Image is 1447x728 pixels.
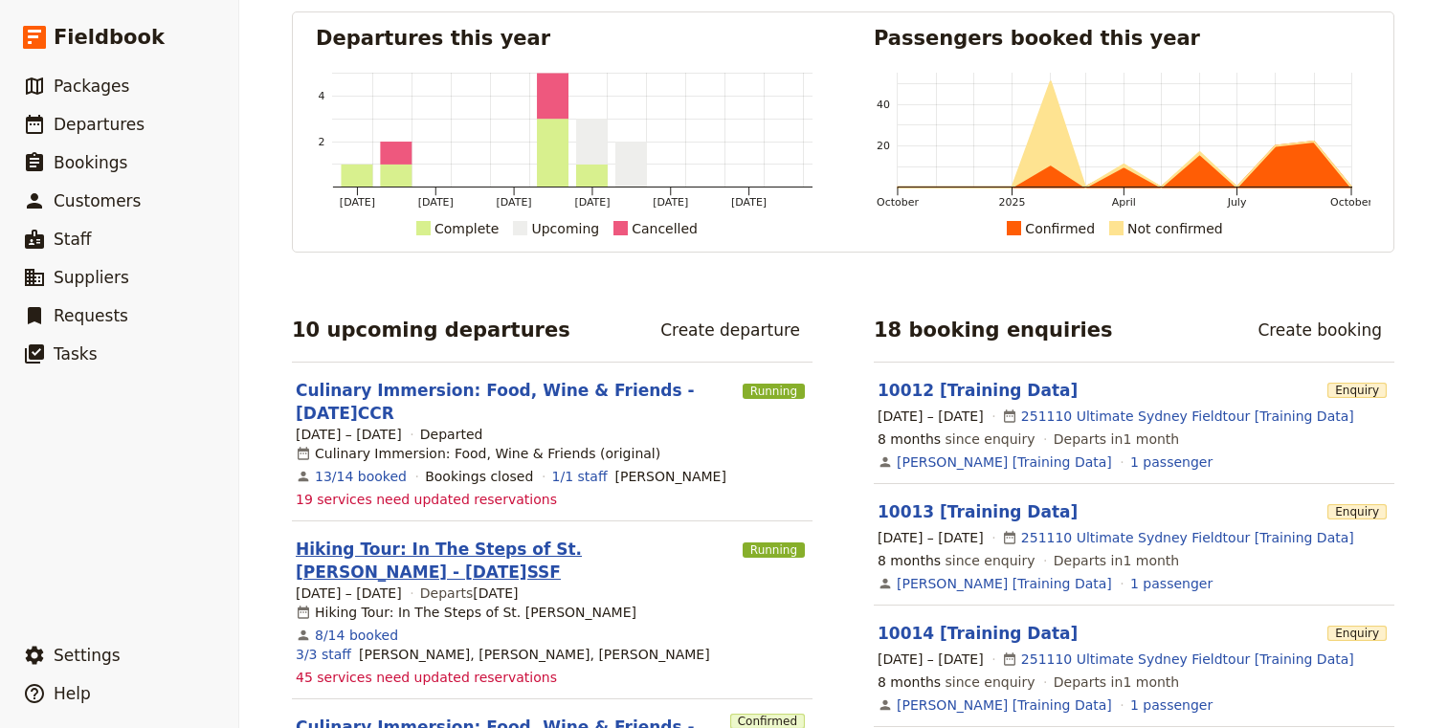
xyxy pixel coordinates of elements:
a: Culinary Immersion: Food, Wine & Friends - [DATE]CCR [296,379,735,425]
span: Running [743,384,805,399]
a: View the bookings for this departure [315,626,398,645]
a: Hiking Tour: In The Steps of St. [PERSON_NAME] - [DATE]SSF [296,538,735,584]
div: Culinary Immersion: Food, Wine & Friends (original) [296,444,660,463]
div: Cancelled [632,217,698,240]
tspan: 20 [877,140,890,152]
a: 3/3 staff [296,645,351,664]
tspan: 2025 [999,196,1026,209]
span: Bookings [54,153,127,172]
tspan: [DATE] [574,196,610,209]
tspan: [DATE] [731,196,767,209]
span: Customers [54,191,141,210]
a: [PERSON_NAME] [Training Data] [897,574,1112,593]
h2: 18 booking enquiries [874,316,1113,344]
span: Suppliers [54,268,129,287]
span: since enquiry [878,673,1035,692]
a: 10012 [Training Data] [878,381,1078,400]
div: Departed [420,425,483,444]
tspan: [DATE] [418,196,454,209]
span: [DATE] [473,585,518,601]
span: [DATE] – [DATE] [878,407,984,426]
div: Not confirmed [1127,217,1223,240]
span: Departures [54,115,145,134]
a: 1/1 staff [552,467,608,486]
span: 8 months [878,431,941,447]
a: Create booking [1245,314,1394,346]
div: Complete [434,217,499,240]
tspan: October [877,196,919,209]
span: Requests [54,306,128,325]
div: Bookings closed [425,467,533,486]
span: Departs [420,584,519,603]
a: Create departure [648,314,813,346]
tspan: 4 [319,90,325,102]
span: [DATE] – [DATE] [878,650,984,669]
span: Tasks [54,344,98,364]
span: Departs in 1 month [1054,430,1179,449]
span: [DATE] – [DATE] [878,528,984,547]
span: [DATE] – [DATE] [296,584,402,603]
div: Confirmed [1025,217,1095,240]
span: Alessia Ghirardi, Karen Draayer, Marco Zambelli [359,645,710,664]
span: Enquiry [1327,383,1387,398]
tspan: April [1112,196,1136,209]
a: View the passengers for this booking [1130,452,1213,472]
span: 8 months [878,674,941,690]
span: Enquiry [1327,504,1387,519]
a: 251110 Ultimate Sydney Fieldtour [Training Data] [1021,528,1354,547]
tspan: [DATE] [497,196,532,209]
span: Packages [54,77,129,96]
a: View the passengers for this booking [1130,574,1213,593]
span: since enquiry [878,430,1035,449]
h2: Passengers booked this year [874,24,1370,53]
span: [DATE] – [DATE] [296,425,402,444]
span: Departs in 1 month [1054,673,1179,692]
tspan: 40 [877,99,890,111]
span: Running [743,542,805,558]
span: Staff [54,230,92,249]
span: Fieldbook [54,23,165,52]
span: Enquiry [1327,626,1387,641]
a: [PERSON_NAME] [Training Data] [897,695,1112,715]
span: Help [54,684,91,703]
span: Departs in 1 month [1054,551,1179,570]
div: Hiking Tour: In The Steps of St. [PERSON_NAME] [296,603,636,622]
h2: 10 upcoming departures [292,316,570,344]
span: Susy Patrito [615,467,726,486]
span: Settings [54,646,121,665]
tspan: [DATE] [340,196,375,209]
span: since enquiry [878,551,1035,570]
a: View the bookings for this departure [315,467,407,486]
div: Upcoming [531,217,599,240]
tspan: July [1227,196,1247,209]
a: View the passengers for this booking [1130,695,1213,715]
a: [PERSON_NAME] [Training Data] [897,452,1112,472]
span: 19 services need updated reservations [296,490,557,509]
h2: Departures this year [316,24,813,53]
tspan: October [1330,196,1372,209]
a: 10014 [Training Data] [878,624,1078,643]
tspan: [DATE] [653,196,688,209]
a: 10013 [Training Data] [878,502,1078,521]
span: 8 months [878,553,941,568]
a: 251110 Ultimate Sydney Fieldtour [Training Data] [1021,650,1354,669]
tspan: 2 [319,136,325,148]
span: 45 services need updated reservations [296,668,557,687]
a: 251110 Ultimate Sydney Fieldtour [Training Data] [1021,407,1354,426]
